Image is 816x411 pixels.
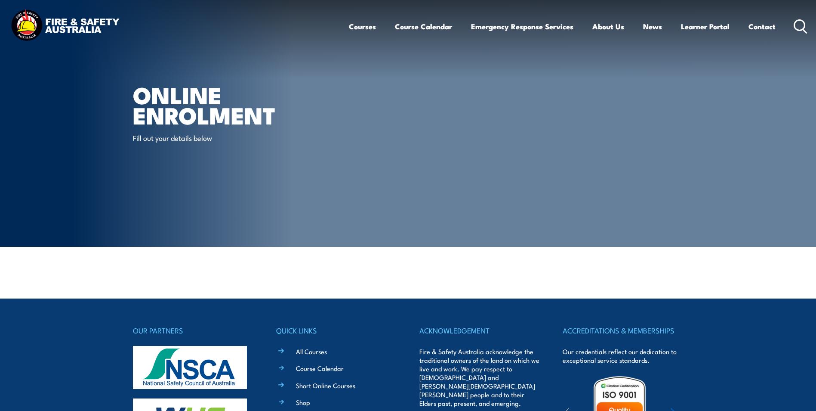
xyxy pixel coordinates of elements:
[133,346,247,389] img: nsca-logo-footer
[133,324,253,336] h4: OUR PARTNERS
[419,347,540,408] p: Fire & Safety Australia acknowledge the traditional owners of the land on which we live and work....
[592,15,624,38] a: About Us
[349,15,376,38] a: Courses
[395,15,452,38] a: Course Calendar
[563,347,683,364] p: Our credentials reflect our dedication to exceptional service standards.
[276,324,397,336] h4: QUICK LINKS
[296,347,327,356] a: All Courses
[748,15,776,38] a: Contact
[643,15,662,38] a: News
[419,324,540,336] h4: ACKNOWLEDGEMENT
[296,381,355,390] a: Short Online Courses
[133,133,290,143] p: Fill out your details below
[296,398,310,407] a: Shop
[681,15,730,38] a: Learner Portal
[296,364,344,373] a: Course Calendar
[563,324,683,336] h4: ACCREDITATIONS & MEMBERSHIPS
[471,15,573,38] a: Emergency Response Services
[133,84,345,125] h1: Online Enrolment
